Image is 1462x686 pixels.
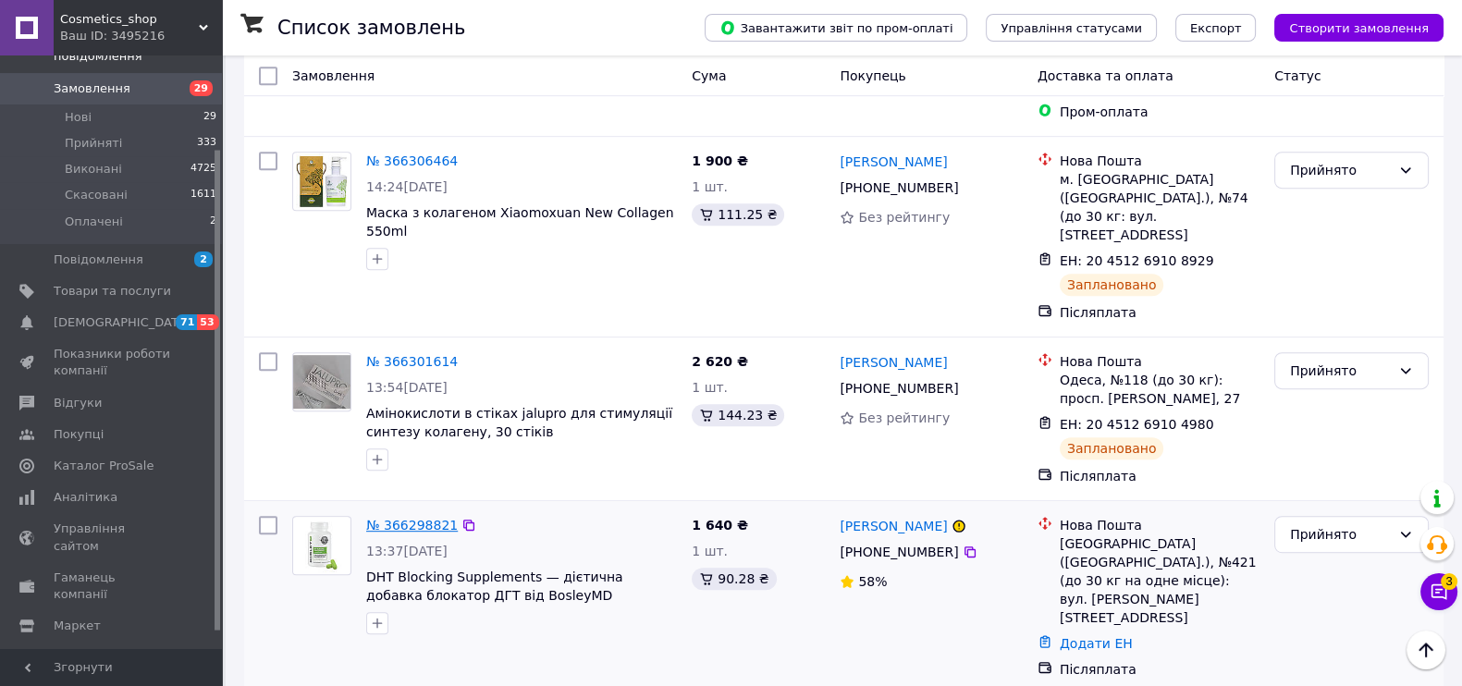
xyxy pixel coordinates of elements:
[1441,573,1457,590] span: 3
[1060,352,1259,371] div: Нова Пошта
[840,153,947,171] a: [PERSON_NAME]
[366,205,674,239] a: Маска з колагеном Xiaomoxuan New Collagen 550ml
[1060,303,1259,322] div: Післяплата
[1060,103,1259,121] div: Пром-оплата
[1060,371,1259,408] div: Одеса, №118 (до 30 кг): просп. [PERSON_NAME], 27
[60,11,199,28] span: Cosmetics_shop
[292,516,351,575] a: Фото товару
[858,410,950,425] span: Без рейтингу
[692,153,748,168] span: 1 900 ₴
[1274,68,1321,83] span: Статус
[840,353,947,372] a: [PERSON_NAME]
[54,251,143,268] span: Повідомлення
[705,14,967,42] button: Завантажити звіт по пром-оплаті
[1060,467,1259,485] div: Післяплата
[65,161,122,178] span: Виконані
[1060,274,1164,296] div: Заплановано
[190,161,216,178] span: 4725
[366,179,448,194] span: 14:24[DATE]
[1060,636,1133,651] a: Додати ЕН
[692,518,748,533] span: 1 640 ₴
[1060,660,1259,679] div: Післяплата
[840,68,905,83] span: Покупець
[1407,631,1445,669] button: Наверх
[1060,170,1259,244] div: м. [GEOGRAPHIC_DATA] ([GEOGRAPHIC_DATA].), №74 (до 30 кг: вул. [STREET_ADDRESS]
[1060,253,1214,268] span: ЕН: 20 4512 6910 8929
[366,570,623,603] a: DHT Blocking Supplements — дієтична добавка блокатор ДГТ від BosleyMD
[296,153,348,210] img: Фото товару
[366,153,458,168] a: № 366306464
[366,544,448,558] span: 13:37[DATE]
[1289,21,1429,35] span: Створити замовлення
[1290,160,1391,180] div: Прийнято
[366,380,448,395] span: 13:54[DATE]
[1060,152,1259,170] div: Нова Пошта
[54,283,171,300] span: Товари та послуги
[176,314,197,330] span: 71
[54,314,190,331] span: [DEMOGRAPHIC_DATA]
[986,14,1157,42] button: Управління статусами
[203,109,216,126] span: 29
[54,570,171,603] span: Гаманець компанії
[692,179,728,194] span: 1 шт.
[692,203,784,226] div: 111.25 ₴
[1290,361,1391,381] div: Прийнято
[54,426,104,443] span: Покупці
[840,517,947,535] a: [PERSON_NAME]
[366,406,672,439] a: Амінокислоти в стіках jalupro для стимуляції синтезу колагену, 30 стіків
[60,28,222,44] div: Ваш ID: 3495216
[1290,524,1391,545] div: Прийнято
[190,80,213,96] span: 29
[292,352,351,411] a: Фото товару
[1420,573,1457,610] button: Чат з покупцем3
[836,375,962,401] div: [PHONE_NUMBER]
[296,517,349,574] img: Фото товару
[54,618,101,634] span: Маркет
[1001,21,1142,35] span: Управління статусами
[293,355,350,410] img: Фото товару
[692,404,784,426] div: 144.23 ₴
[719,19,952,36] span: Завантажити звіт по пром-оплаті
[858,574,887,589] span: 58%
[836,539,962,565] div: [PHONE_NUMBER]
[1060,516,1259,534] div: Нова Пошта
[1256,19,1444,34] a: Створити замовлення
[54,521,171,554] span: Управління сайтом
[54,458,154,474] span: Каталог ProSale
[692,380,728,395] span: 1 шт.
[1060,534,1259,627] div: [GEOGRAPHIC_DATA] ([GEOGRAPHIC_DATA].), №421 (до 30 кг на одне місце): вул. [PERSON_NAME][STREET_...
[210,214,216,230] span: 2
[54,80,130,97] span: Замовлення
[190,187,216,203] span: 1611
[1190,21,1242,35] span: Експорт
[54,395,102,411] span: Відгуки
[65,214,123,230] span: Оплачені
[197,314,218,330] span: 53
[1038,68,1173,83] span: Доставка та оплата
[692,68,726,83] span: Cума
[858,210,950,225] span: Без рейтингу
[194,251,213,267] span: 2
[366,354,458,369] a: № 366301614
[692,568,776,590] div: 90.28 ₴
[1274,14,1444,42] button: Створити замовлення
[692,354,748,369] span: 2 620 ₴
[692,544,728,558] span: 1 шт.
[1175,14,1257,42] button: Експорт
[65,135,122,152] span: Прийняті
[65,109,92,126] span: Нові
[277,17,465,39] h1: Список замовлень
[836,175,962,201] div: [PHONE_NUMBER]
[197,135,216,152] span: 333
[1060,437,1164,459] div: Заплановано
[54,489,117,506] span: Аналітика
[1060,417,1214,432] span: ЕН: 20 4512 6910 4980
[65,187,128,203] span: Скасовані
[292,152,351,211] a: Фото товару
[366,518,458,533] a: № 366298821
[54,346,171,379] span: Показники роботи компанії
[292,68,375,83] span: Замовлення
